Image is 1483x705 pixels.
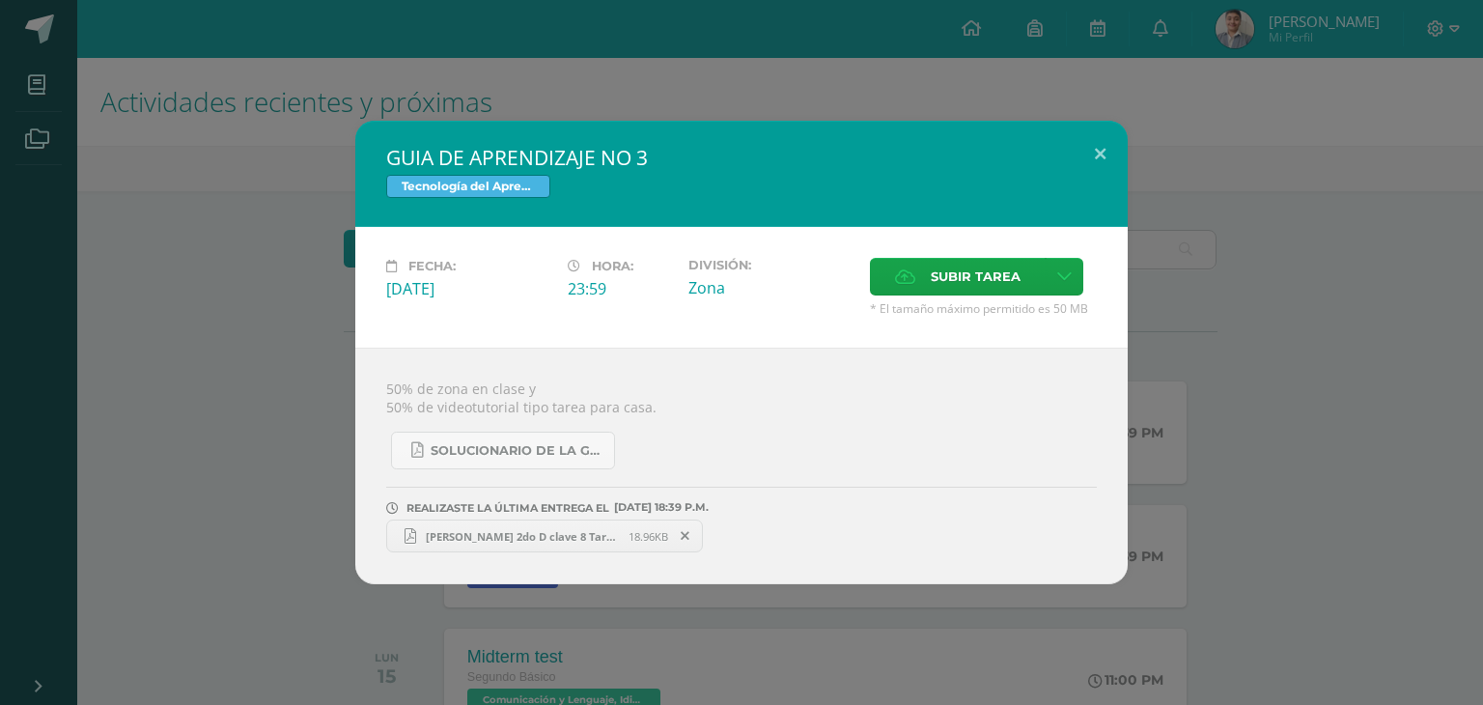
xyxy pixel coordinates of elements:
span: Hora: [592,259,633,273]
span: [DATE] 18:39 P.M. [609,507,709,508]
span: Fecha: [408,259,456,273]
span: SOLUCIONARIO DE LA GUIA 3 FUNCIONES..pdf [431,443,604,459]
span: * El tamaño máximo permitido es 50 MB [870,300,1097,317]
span: [PERSON_NAME] 2do D clave 8 Tarea en casa Guía 3 Informática IV Unidad.pdf [416,529,629,544]
span: 18.96KB [629,529,668,544]
label: División: [688,258,854,272]
a: SOLUCIONARIO DE LA GUIA 3 FUNCIONES..pdf [391,432,615,469]
button: Close (Esc) [1073,121,1128,186]
div: Zona [688,277,854,298]
div: 23:59 [568,278,673,299]
a: [PERSON_NAME] 2do D clave 8 Tarea en casa Guía 3 Informática IV Unidad.pdf 18.96KB [386,520,703,552]
div: 50% de zona en clase y 50% de videotutorial tipo tarea para casa. [355,348,1128,584]
span: Subir tarea [931,259,1021,295]
h2: GUIA DE APRENDIZAJE NO 3 [386,144,1097,171]
span: REALIZASTE LA ÚLTIMA ENTREGA EL [406,501,609,515]
span: Remover entrega [669,525,702,547]
div: [DATE] [386,278,552,299]
span: Tecnología del Aprendizaje y la Comunicación (Informática) [386,175,550,198]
